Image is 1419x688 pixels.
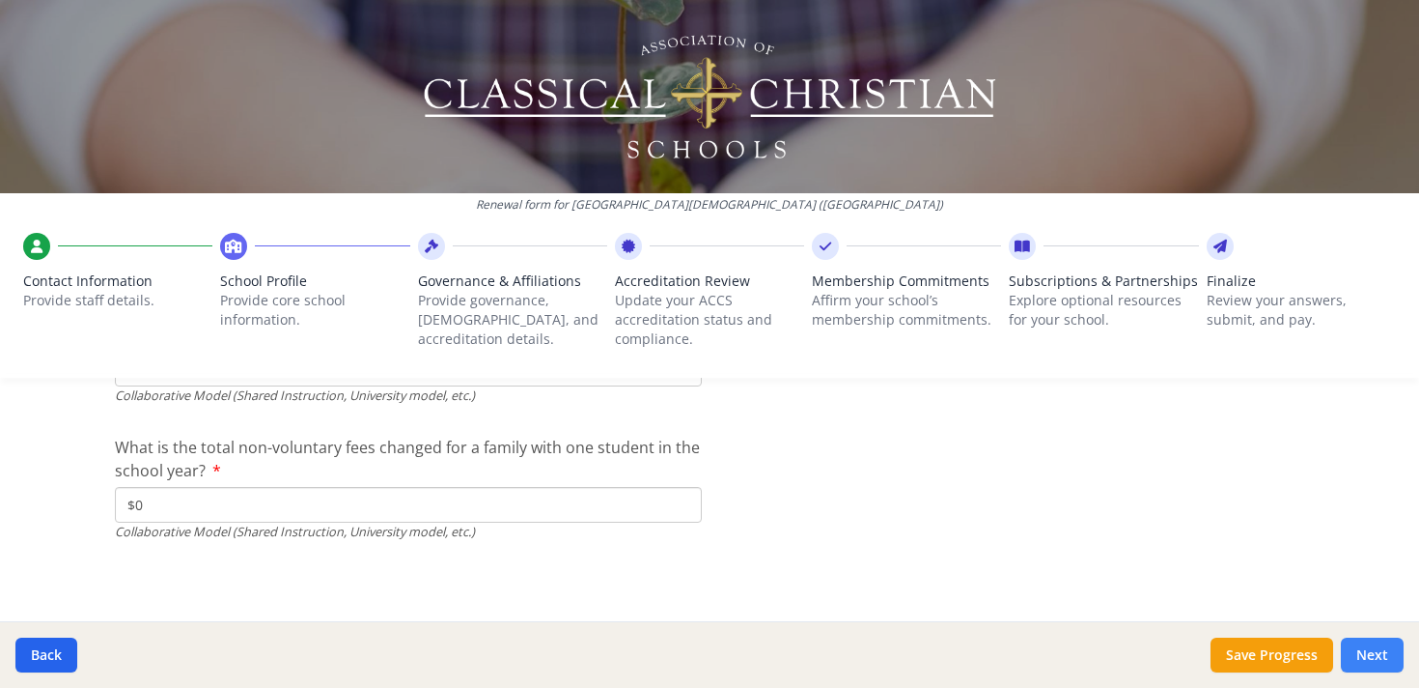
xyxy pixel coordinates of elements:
span: Contact Information [23,272,212,291]
button: Back [15,638,77,673]
span: Accreditation Review [615,272,804,291]
p: Explore optional resources for your school. [1009,291,1198,330]
button: Next [1341,638,1404,673]
button: Save Progress [1210,638,1333,673]
div: Collaborative Model (Shared Instruction, University model, etc.) [115,523,702,541]
span: Governance & Affiliations [418,272,607,291]
span: Finalize [1207,272,1396,291]
img: Logo [421,29,999,164]
span: What is the total non-voluntary fees changed for a family with one student in the school year? [115,437,700,481]
span: Subscriptions & Partnerships [1009,272,1198,291]
p: Provide governance, [DEMOGRAPHIC_DATA], and accreditation details. [418,291,607,349]
div: Collaborative Model (Shared Instruction, University model, etc.) [115,387,702,405]
p: Review your answers, submit, and pay. [1207,291,1396,330]
p: Provide staff details. [23,291,212,310]
span: Membership Commitments [812,272,1001,291]
p: Provide core school information. [220,291,409,330]
p: Affirm your school’s membership commitments. [812,291,1001,330]
p: Update your ACCS accreditation status and compliance. [615,291,804,349]
span: School Profile [220,272,409,291]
